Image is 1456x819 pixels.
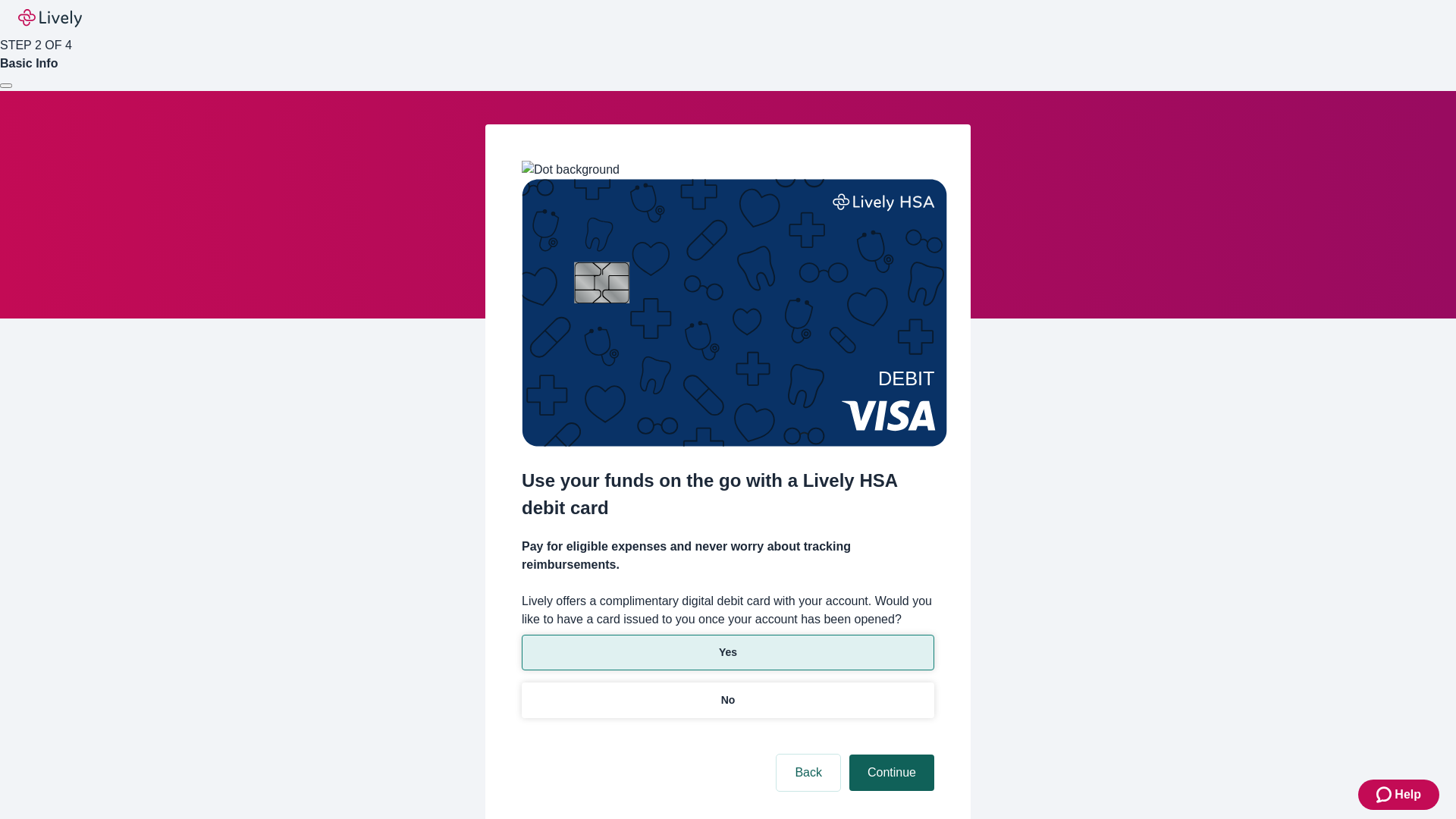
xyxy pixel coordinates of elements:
[522,635,934,670] button: Yes
[849,755,934,791] button: Continue
[1395,786,1421,804] span: Help
[1358,780,1439,810] button: Zendesk support iconHelp
[1376,786,1395,804] svg: Zendesk support icon
[522,682,934,718] button: No
[721,692,736,708] p: No
[522,592,934,629] label: Lively offers a complimentary digital debit card with your account. Would you like to have a card...
[719,645,737,661] p: Yes
[522,179,947,447] img: Debit card
[18,9,82,27] img: Lively
[522,467,934,522] h2: Use your funds on the go with a Lively HSA debit card
[777,755,840,791] button: Back
[522,161,620,179] img: Dot background
[522,538,934,574] h4: Pay for eligible expenses and never worry about tracking reimbursements.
